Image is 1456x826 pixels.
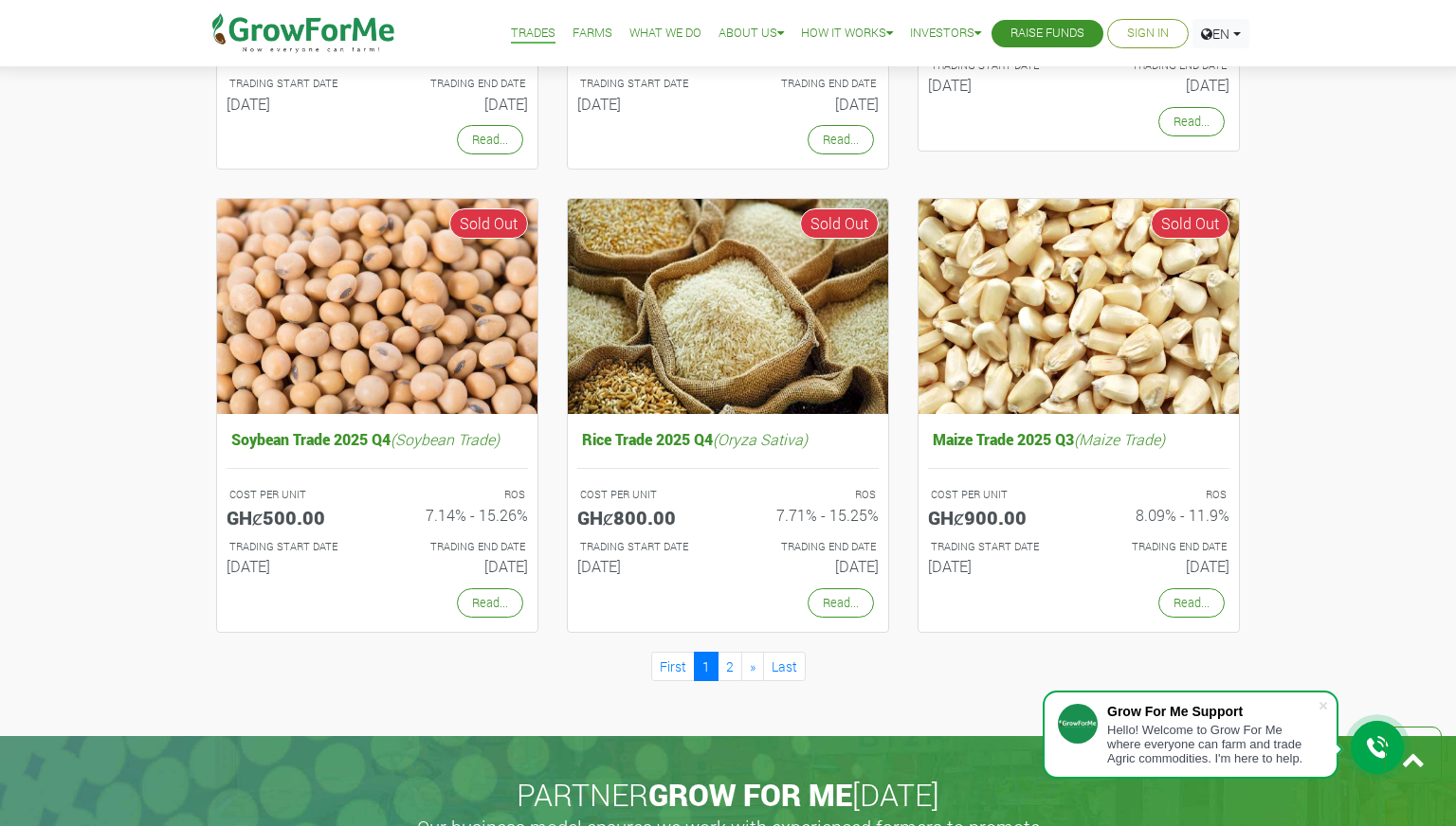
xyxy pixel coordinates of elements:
[568,199,888,414] img: growforme image
[718,652,742,681] a: 2
[394,76,525,92] p: Estimated Trading End Date
[1158,588,1225,618] a: Read...
[742,95,879,113] h6: [DATE]
[227,425,528,453] h5: Soybean Trade 2025 Q4
[648,774,852,815] span: GROW FOR ME
[808,588,874,618] a: Read...
[1096,487,1227,503] p: ROS
[928,76,1065,94] h6: [DATE]
[750,657,755,675] span: »
[719,24,784,44] a: About Us
[511,24,555,44] a: Trades
[391,557,528,575] h6: [DATE]
[651,652,695,681] a: First
[1093,506,1229,524] h6: 8.09% - 11.9%
[580,487,711,503] p: COST PER UNIT
[209,777,1247,813] h2: PARTNER [DATE]
[577,95,714,113] h6: [DATE]
[580,76,711,92] p: Estimated Trading Start Date
[1158,107,1225,136] a: Read...
[457,588,523,618] a: Read...
[742,557,879,575] h6: [DATE]
[577,506,714,529] h5: GHȼ800.00
[928,425,1229,453] h5: Maize Trade 2025 Q3
[745,539,876,555] p: Estimated Trading End Date
[394,539,525,555] p: Estimated Trading End Date
[919,199,1239,414] img: growforme image
[457,125,523,154] a: Read...
[1096,539,1227,555] p: Estimated Trading End Date
[745,76,876,92] p: Estimated Trading End Date
[227,425,528,584] a: Soybean Trade 2025 Q4(Soybean Trade) COST PER UNIT GHȼ500.00 ROS 7.14% - 15.26% TRADING START DAT...
[694,652,719,681] a: 1
[745,487,876,503] p: ROS
[573,24,612,44] a: Farms
[910,24,981,44] a: Investors
[227,506,363,529] h5: GHȼ500.00
[629,24,701,44] a: What We Do
[800,208,879,239] span: Sold Out
[1093,76,1229,94] h6: [DATE]
[801,24,893,44] a: How it Works
[931,539,1062,555] p: Estimated Trading Start Date
[1151,208,1229,239] span: Sold Out
[1093,557,1229,575] h6: [DATE]
[1107,723,1318,765] div: Hello! Welcome to Grow For Me where everyone can farm and trade Agric commodities. I'm here to help.
[1127,24,1169,44] a: Sign In
[928,506,1065,529] h5: GHȼ900.00
[229,76,360,92] p: Estimated Trading Start Date
[1192,19,1249,48] a: EN
[713,429,808,449] i: (Oryza Sativa)
[227,557,363,575] h6: [DATE]
[1010,24,1084,44] a: Raise Funds
[928,557,1065,575] h6: [DATE]
[928,425,1229,584] a: Maize Trade 2025 Q3(Maize Trade) COST PER UNIT GHȼ900.00 ROS 8.09% - 11.9% TRADING START DATE [DA...
[577,425,879,584] a: Rice Trade 2025 Q4(Oryza Sativa) COST PER UNIT GHȼ800.00 ROS 7.71% - 15.25% TRADING START DATE [D...
[227,95,363,113] h6: [DATE]
[931,487,1062,503] p: COST PER UNIT
[391,95,528,113] h6: [DATE]
[449,208,528,239] span: Sold Out
[808,125,874,154] a: Read...
[394,487,525,503] p: ROS
[217,199,537,414] img: growforme image
[229,487,360,503] p: COST PER UNIT
[577,425,879,453] h5: Rice Trade 2025 Q4
[391,429,500,449] i: (Soybean Trade)
[580,539,711,555] p: Estimated Trading Start Date
[391,506,528,524] h6: 7.14% - 15.26%
[1074,429,1165,449] i: (Maize Trade)
[216,652,1240,681] nav: Page Navigation
[229,539,360,555] p: Estimated Trading Start Date
[763,652,806,681] a: Last
[1107,704,1318,719] div: Grow For Me Support
[742,506,879,524] h6: 7.71% - 15.25%
[577,557,714,575] h6: [DATE]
